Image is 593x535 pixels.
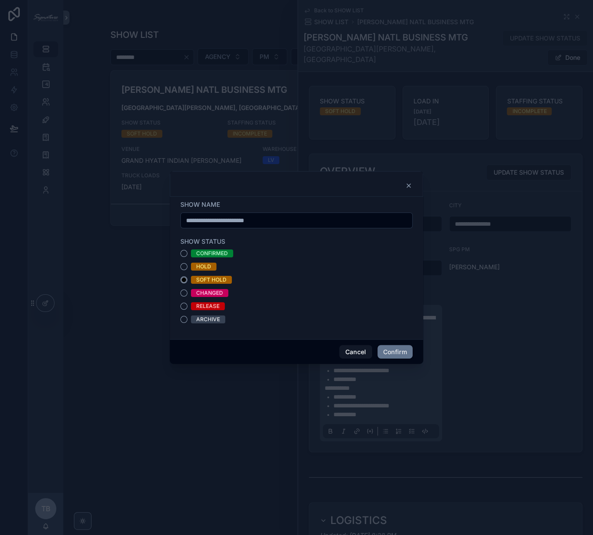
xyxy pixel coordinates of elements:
button: Confirm [377,345,413,359]
span: SHOW STATUS [180,238,225,245]
div: CONFIRMED [196,249,228,257]
div: SOFT HOLD [196,276,227,284]
div: RELEASE [196,302,220,310]
div: CHANGED [196,289,223,297]
button: Cancel [339,345,372,359]
div: ARCHIVE [196,315,220,323]
span: SHOW NAME [180,201,220,208]
div: HOLD [196,263,211,271]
